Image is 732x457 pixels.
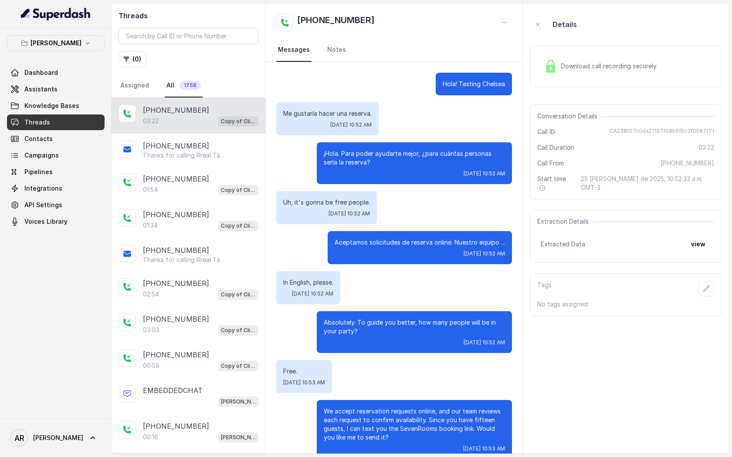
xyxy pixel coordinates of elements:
[7,98,105,114] a: Knowledge Bases
[143,361,159,370] p: 00:58
[329,210,370,217] span: [DATE] 10:52 AM
[7,214,105,229] a: Voices Library
[443,80,505,88] p: Hola! Testing Chelsea
[143,141,209,151] p: [PHONE_NUMBER]
[143,278,209,289] p: [PHONE_NUMBER]
[463,445,505,452] span: [DATE] 10:53 AM
[143,255,227,264] p: Thanks for calling Rreal Tacos! For catering inquiries: [URL][DOMAIN_NAME] Want to make a reserva...
[143,174,209,184] p: [PHONE_NUMBER]
[143,349,209,360] p: [PHONE_NUMBER]
[335,238,505,247] p: Aceptamos solicitudes de reserva online. Nuestro equipo ...
[143,326,159,334] p: 03:03
[143,314,209,324] p: [PHONE_NUMBER]
[30,38,81,48] p: [PERSON_NAME]
[283,379,325,386] span: [DATE] 10:53 AM
[143,151,227,160] p: Thanks for calling Rreal Tacos! For catering inquiries: [URL][DOMAIN_NAME] Want to make a reserva...
[221,397,256,406] p: [PERSON_NAME]
[221,222,256,230] p: Copy of Client Name / Testing
[7,35,105,51] button: [PERSON_NAME]
[292,290,333,297] span: [DATE] 10:52 AM
[698,143,714,152] span: 03:22
[537,143,574,152] span: Call Duration
[283,278,333,287] p: In English, please.
[143,245,209,255] p: [PHONE_NUMBER]
[324,149,505,167] p: ¡Hola. Para poder ayudarte mejor, ¿para cuántas personas sería la reserva?
[7,164,105,180] a: Pipelines
[119,10,258,21] h2: Threads
[7,131,105,147] a: Contacts
[464,170,505,177] span: [DATE] 10:52 AM
[330,121,372,128] span: [DATE] 10:52 AM
[537,159,564,168] span: Call From
[464,250,505,257] span: [DATE] 10:52 AM
[119,51,146,67] button: (0)
[21,7,91,21] img: light.svg
[180,81,201,90] span: 1758
[24,184,62,193] span: Integrations
[661,159,714,168] span: [PHONE_NUMBER]
[7,426,105,450] a: [PERSON_NAME]
[143,433,158,441] p: 00:16
[297,14,375,31] h2: [PHONE_NUMBER]
[221,186,256,195] p: Copy of Client Name / Testing
[276,38,512,62] nav: Tabs
[24,217,68,226] span: Voices Library
[541,240,585,249] span: Extracted Data
[119,28,258,44] input: Search by Call ID or Phone Number
[276,38,312,62] a: Messages
[537,128,555,136] span: Call ID
[537,175,574,192] span: Start time
[24,201,62,209] span: API Settings
[24,134,53,143] span: Contacts
[283,367,325,376] p: Free.
[33,433,83,442] span: [PERSON_NAME]
[143,185,158,194] p: 01:54
[283,109,372,118] p: Me gustaría hacer una reserva.
[686,236,711,252] button: view
[561,62,660,71] span: Download call recording securely
[552,19,577,30] p: Details
[7,81,105,97] a: Assistants
[119,74,151,97] a: Assigned
[143,385,203,396] p: EMBEDDEDCHAT
[581,175,714,192] span: 25 [PERSON_NAME] de 2025, 10:52:33 a.m. GMT-3
[24,151,59,160] span: Campaigns
[14,433,24,443] text: AR
[24,85,58,94] span: Assistants
[221,117,256,126] p: Copy of Client Name / Testing
[143,290,159,299] p: 02:54
[165,74,203,97] a: All1758
[7,148,105,163] a: Campaigns
[143,105,209,115] p: [PHONE_NUMBER]
[544,60,557,73] img: Lock Icon
[221,326,256,335] p: Copy of Client Name / Testing
[283,198,370,207] p: Uh, it's gonna be free people.
[24,168,53,176] span: Pipelines
[143,421,209,431] p: [PHONE_NUMBER]
[537,217,592,226] span: Extraction Details
[7,181,105,196] a: Integrations
[7,114,105,130] a: Threads
[324,318,505,336] p: Absolutely. To guide you better, how many people will be in your party?
[324,407,505,442] p: We accept reservation requests online, and our team reviews each request to confirm availability....
[221,362,256,370] p: Copy of Client Name / Testing
[537,112,601,121] span: Conversation Details
[7,65,105,81] a: Dashboard
[143,209,209,220] p: [PHONE_NUMBER]
[325,38,348,62] a: Notes
[221,290,256,299] p: Copy of Client Name / Testing
[610,128,714,136] span: CA238f07c0da21197f08b5f5c3f0587f71
[143,117,159,125] p: 03:22
[143,221,158,230] p: 01:34
[537,300,714,309] p: No tags assigned
[24,68,58,77] span: Dashboard
[24,118,50,127] span: Threads
[119,74,258,97] nav: Tabs
[537,281,552,296] p: Tags
[464,339,505,346] span: [DATE] 10:52 AM
[221,433,256,442] p: [PERSON_NAME]
[24,101,79,110] span: Knowledge Bases
[7,197,105,213] a: API Settings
